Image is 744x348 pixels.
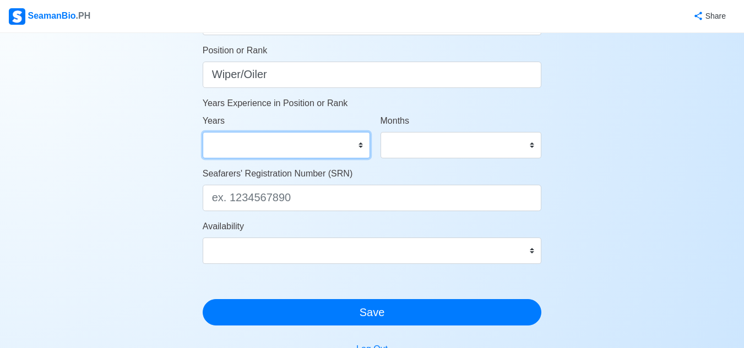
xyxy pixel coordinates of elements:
[9,8,25,25] img: Logo
[76,11,91,20] span: .PH
[203,185,542,211] input: ex. 1234567890
[203,114,225,128] label: Years
[203,97,542,110] p: Years Experience in Position or Rank
[203,46,267,55] span: Position or Rank
[682,5,735,27] button: Share
[203,220,244,233] label: Availability
[381,114,409,128] label: Months
[9,8,90,25] div: SeamanBio
[203,62,542,88] input: ex. 2nd Officer w/ Master License
[203,299,542,325] button: Save
[203,169,352,178] span: Seafarers' Registration Number (SRN)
